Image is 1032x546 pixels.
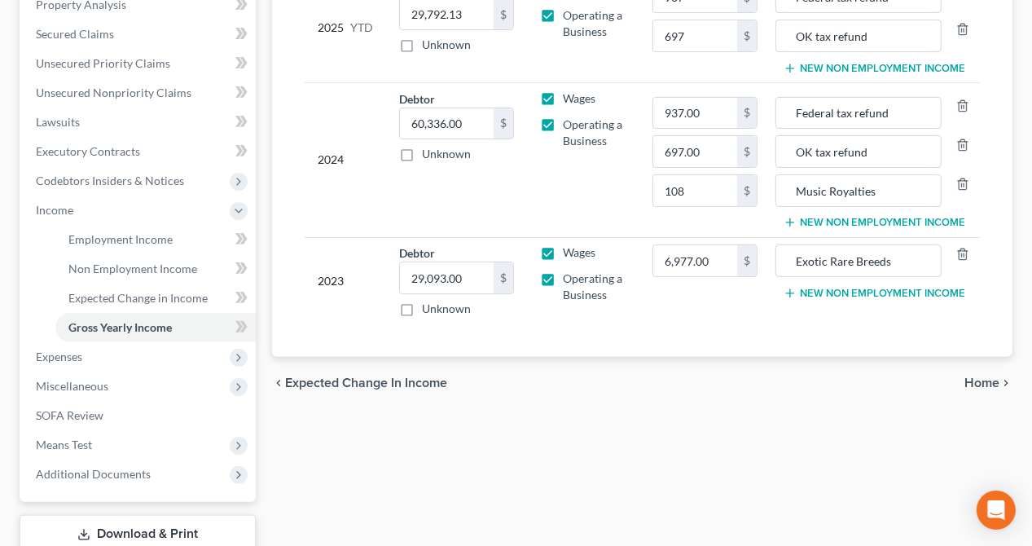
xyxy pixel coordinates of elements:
div: Open Intercom Messenger [977,491,1016,530]
label: Debtor [399,244,435,262]
button: New Non Employment Income [784,62,965,75]
label: Unknown [422,37,471,53]
input: 0.00 [400,108,494,139]
input: 0.00 [653,98,737,129]
a: Unsecured Nonpriority Claims [23,78,256,108]
span: Expected Change in Income [68,291,208,305]
button: Home chevron_right [964,376,1012,390]
input: 0.00 [653,175,737,206]
input: Source of Income [784,245,933,276]
input: 0.00 [653,136,737,167]
input: 0.00 [400,262,494,293]
div: 2024 [318,90,373,230]
span: Operating a Business [563,271,622,302]
span: SOFA Review [36,408,103,422]
span: Additional Documents [36,467,151,481]
span: Unsecured Nonpriority Claims [36,86,191,99]
i: chevron_right [999,376,1012,390]
input: 0.00 [653,20,737,51]
span: Operating a Business [563,117,622,148]
div: $ [737,98,757,129]
label: Unknown [422,146,471,162]
a: Expected Change in Income [55,284,256,313]
button: chevron_left Expected Change in Income [272,376,447,390]
span: Operating a Business [563,8,622,38]
button: New Non Employment Income [784,287,965,300]
input: Source of Income [784,20,933,51]
button: New Non Employment Income [784,216,965,229]
span: Secured Claims [36,27,114,41]
input: Source of Income [784,136,933,167]
a: Employment Income [55,225,256,254]
div: $ [737,136,757,167]
span: Employment Income [68,232,173,246]
div: $ [737,175,757,206]
a: Secured Claims [23,20,256,49]
label: Unknown [422,301,471,317]
span: Lawsuits [36,115,80,129]
a: Lawsuits [23,108,256,137]
a: Unsecured Priority Claims [23,49,256,78]
input: Source of Income [784,98,933,129]
a: Non Employment Income [55,254,256,284]
span: Unsecured Priority Claims [36,56,170,70]
span: Home [964,376,999,390]
span: Wages [563,245,595,259]
a: Executory Contracts [23,137,256,166]
span: Wages [563,91,595,105]
span: Income [36,203,73,217]
span: Miscellaneous [36,379,108,393]
span: Expected Change in Income [285,376,447,390]
div: 2023 [318,244,373,317]
a: Gross Yearly Income [55,313,256,342]
div: $ [494,262,513,293]
span: Gross Yearly Income [68,320,172,334]
label: Debtor [399,90,435,108]
span: Codebtors Insiders & Notices [36,174,184,187]
input: 0.00 [653,245,737,276]
span: Non Employment Income [68,262,197,275]
div: $ [737,20,757,51]
div: $ [494,108,513,139]
span: Executory Contracts [36,144,140,158]
span: YTD [350,20,373,36]
span: Means Test [36,438,92,451]
div: $ [737,245,757,276]
a: SOFA Review [23,401,256,430]
input: Source of Income [784,175,933,206]
i: chevron_left [272,376,285,390]
span: Expenses [36,350,82,363]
